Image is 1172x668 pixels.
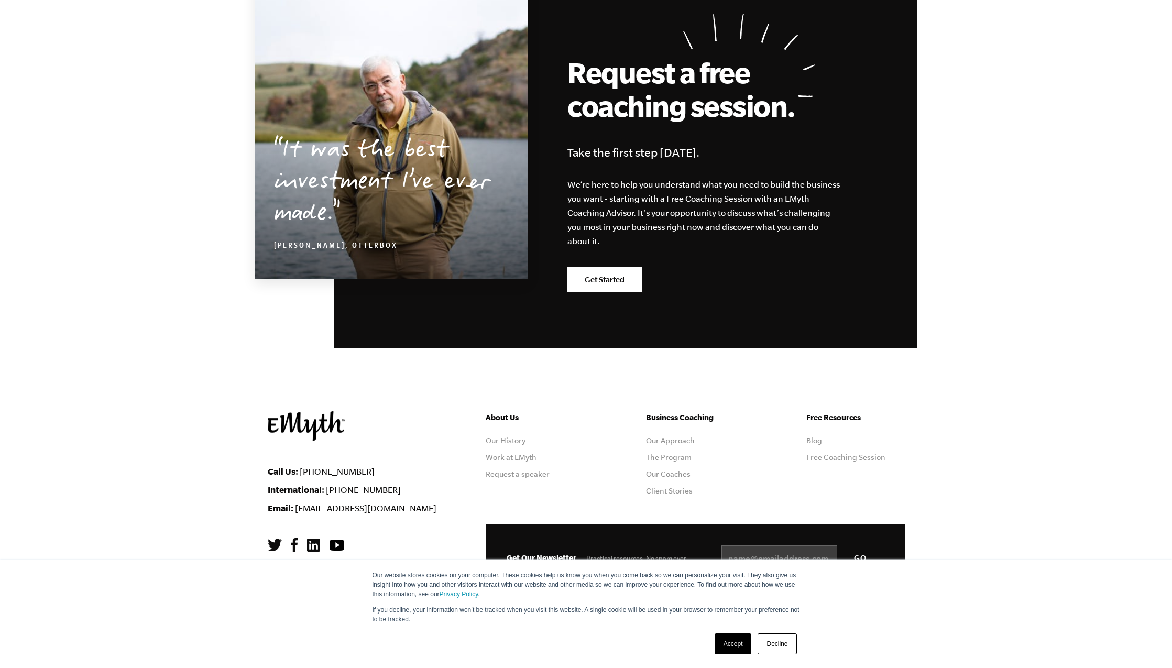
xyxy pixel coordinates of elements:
p: It was the best investment I’ve ever made. [274,136,508,231]
h4: Take the first step [DATE]. [567,143,861,162]
strong: International: [268,485,324,495]
a: [EMAIL_ADDRESS][DOMAIN_NAME] [295,503,436,513]
h2: Request a free coaching session. [567,56,803,123]
span: Get Our Newsletter [507,553,576,562]
a: Free Coaching Session [806,453,885,462]
a: Our Approach [646,436,695,445]
h5: Business Coaching [646,411,744,424]
a: Get Started [567,267,642,292]
a: Privacy Policy [440,590,478,598]
a: The Program [646,453,692,462]
strong: Call Us: [268,466,298,476]
p: Our website stores cookies on your computer. These cookies help us know you when you come back so... [373,571,800,599]
cite: [PERSON_NAME], OtterBox [274,243,398,251]
p: We’re here to help you understand what you need to build the business you want - starting with a ... [567,178,841,248]
strong: Email: [268,503,293,513]
p: If you decline, your information won’t be tracked when you visit this website. A single cookie wi... [373,605,800,624]
a: Our Coaches [646,470,691,478]
img: Facebook [291,538,298,552]
a: Decline [758,633,796,654]
a: Work at EMyth [486,453,536,462]
input: GO [837,545,884,571]
img: LinkedIn [307,539,320,552]
img: YouTube [330,540,344,551]
a: [PHONE_NUMBER] [300,467,375,476]
a: Client Stories [646,487,693,495]
a: [PHONE_NUMBER] [326,485,401,495]
a: Our History [486,436,525,445]
a: Request a speaker [486,470,550,478]
img: Twitter [268,539,282,551]
input: name@emailaddress.com [721,545,884,572]
span: Practical resources. No spam ever. [586,554,687,562]
a: Blog [806,436,822,445]
a: Accept [715,633,752,654]
h5: Free Resources [806,411,905,424]
img: EMyth [268,411,345,441]
h5: About Us [486,411,584,424]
